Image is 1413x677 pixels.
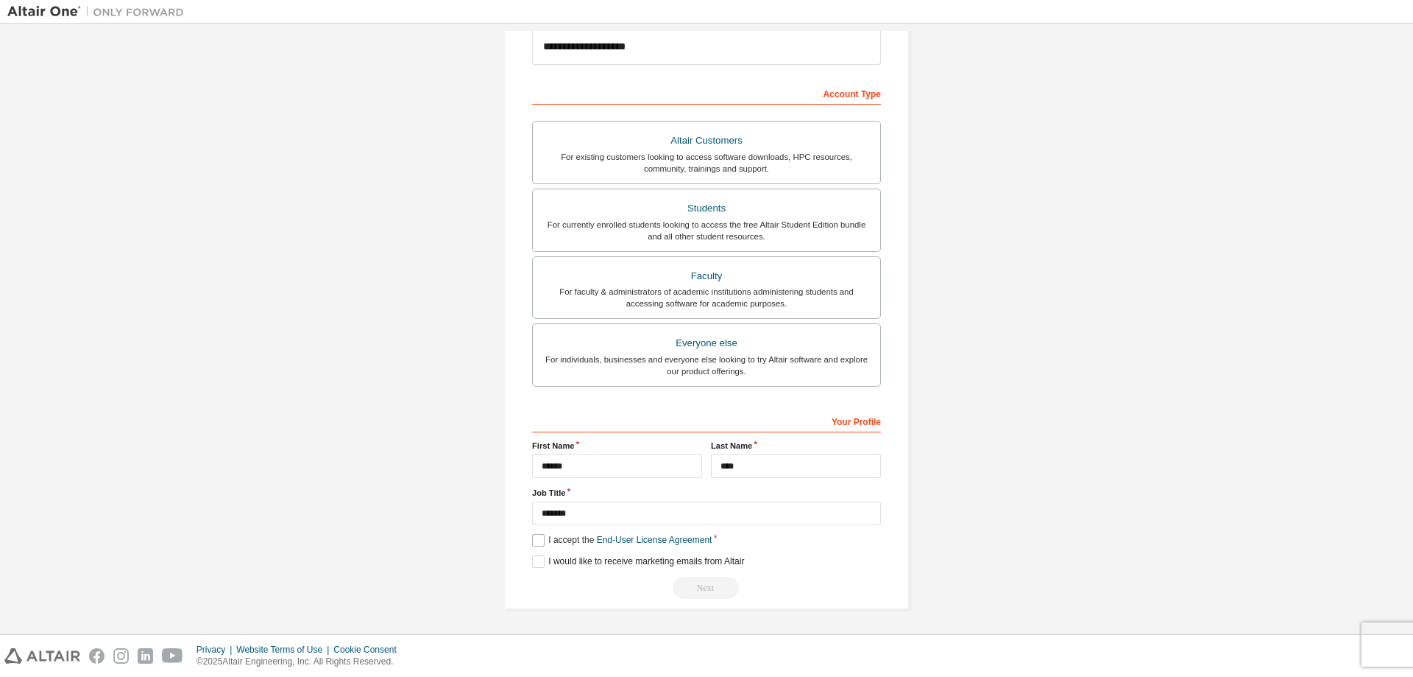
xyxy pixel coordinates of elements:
[532,81,881,105] div: Account Type
[542,333,871,354] div: Everyone else
[542,130,871,151] div: Altair Customers
[196,656,406,668] p: © 2025 Altair Engineering, Inc. All Rights Reserved.
[532,440,702,452] label: First Name
[542,266,871,287] div: Faculty
[532,534,712,547] label: I accept the
[333,644,405,656] div: Cookie Consent
[532,487,881,499] label: Job Title
[542,198,871,219] div: Students
[532,555,744,568] label: I would like to receive marketing emails from Altair
[542,219,871,242] div: For currently enrolled students looking to access the free Altair Student Edition bundle and all ...
[196,644,236,656] div: Privacy
[711,440,881,452] label: Last Name
[532,577,881,599] div: Read and acccept EULA to continue
[162,648,183,664] img: youtube.svg
[236,644,333,656] div: Website Terms of Use
[113,648,129,664] img: instagram.svg
[532,409,881,432] div: Your Profile
[597,535,712,545] a: End-User License Agreement
[542,151,871,175] div: For existing customers looking to access software downloads, HPC resources, community, trainings ...
[542,354,871,377] div: For individuals, businesses and everyone else looking to try Altair software and explore our prod...
[7,4,191,19] img: Altair One
[542,286,871,309] div: For faculty & administrators of academic institutions administering students and accessing softwa...
[138,648,153,664] img: linkedin.svg
[4,648,80,664] img: altair_logo.svg
[89,648,105,664] img: facebook.svg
